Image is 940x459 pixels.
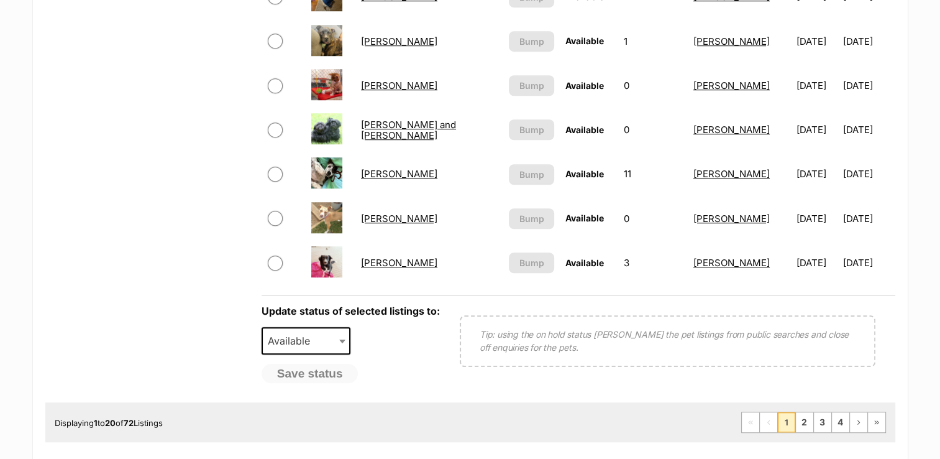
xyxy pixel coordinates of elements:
[792,108,842,151] td: [DATE]
[868,412,885,432] a: Last page
[619,197,687,240] td: 0
[262,327,351,355] span: Available
[693,257,770,269] a: [PERSON_NAME]
[105,418,116,428] strong: 20
[843,108,893,151] td: [DATE]
[565,169,604,179] span: Available
[693,80,770,91] a: [PERSON_NAME]
[792,64,842,107] td: [DATE]
[262,364,358,384] button: Save status
[619,20,687,63] td: 1
[850,412,867,432] a: Next page
[361,80,437,91] a: [PERSON_NAME]
[361,119,456,141] a: [PERSON_NAME] and [PERSON_NAME]
[619,241,687,284] td: 3
[741,412,886,433] nav: Pagination
[519,212,544,225] span: Bump
[509,164,555,185] button: Bump
[565,35,604,46] span: Available
[619,64,687,107] td: 0
[361,257,437,269] a: [PERSON_NAME]
[814,412,831,432] a: Page 3
[94,418,98,428] strong: 1
[843,20,893,63] td: [DATE]
[311,157,342,188] img: Dizzy Babbington
[124,418,134,428] strong: 72
[693,35,770,47] a: [PERSON_NAME]
[361,35,437,47] a: [PERSON_NAME]
[565,124,604,135] span: Available
[778,412,795,432] span: Page 1
[480,328,856,354] p: Tip: using the on hold status [PERSON_NAME] the pet listings from public searches and close off e...
[565,80,604,91] span: Available
[843,64,893,107] td: [DATE]
[519,123,544,136] span: Bump
[792,241,842,284] td: [DATE]
[619,108,687,151] td: 0
[509,75,555,96] button: Bump
[519,35,544,48] span: Bump
[843,241,893,284] td: [DATE]
[843,152,893,195] td: [DATE]
[792,152,842,195] td: [DATE]
[519,79,544,92] span: Bump
[263,332,322,350] span: Available
[565,213,604,223] span: Available
[519,256,544,269] span: Bump
[509,31,555,52] button: Bump
[361,213,437,225] a: [PERSON_NAME]
[361,168,437,180] a: [PERSON_NAME]
[832,412,849,432] a: Page 4
[796,412,813,432] a: Page 2
[760,412,777,432] span: Previous page
[619,152,687,195] td: 11
[742,412,759,432] span: First page
[565,257,604,268] span: Available
[509,208,555,229] button: Bump
[693,213,770,225] a: [PERSON_NAME]
[843,197,893,240] td: [DATE]
[509,119,555,140] button: Bump
[262,305,440,317] label: Update status of selected listings to:
[55,418,163,428] span: Displaying to of Listings
[509,253,555,273] button: Bump
[792,197,842,240] td: [DATE]
[519,168,544,181] span: Bump
[693,124,770,136] a: [PERSON_NAME]
[792,20,842,63] td: [DATE]
[693,168,770,180] a: [PERSON_NAME]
